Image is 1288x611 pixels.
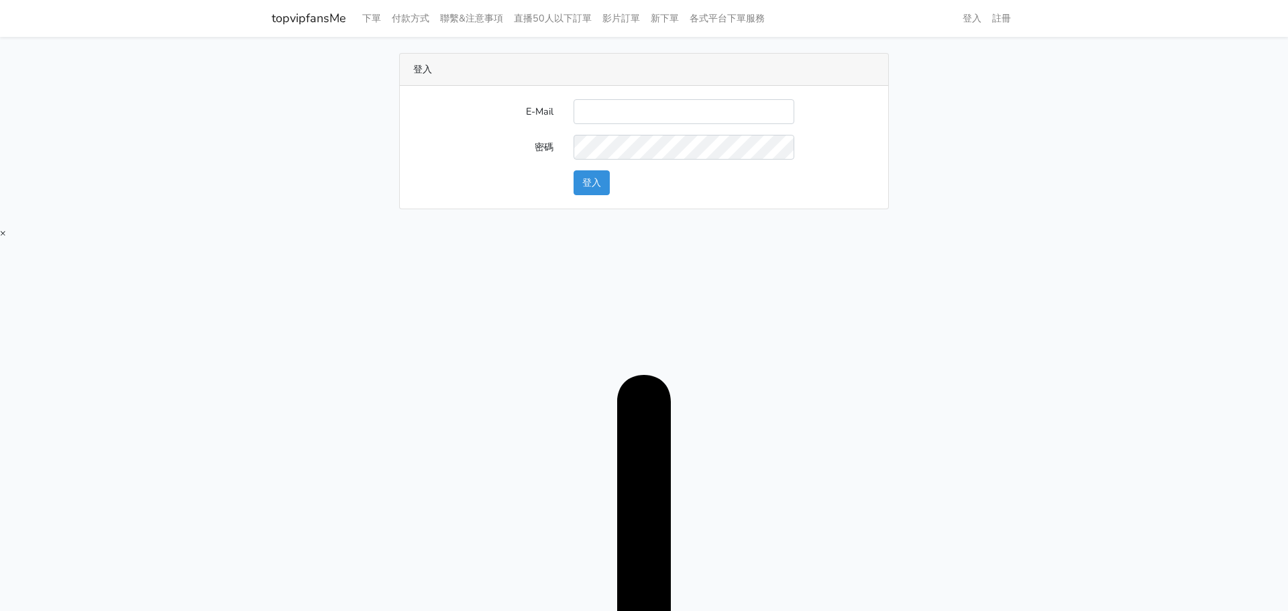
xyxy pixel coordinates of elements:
a: 各式平台下單服務 [684,5,770,32]
label: 密碼 [403,135,563,160]
a: 付款方式 [386,5,435,32]
a: 註冊 [987,5,1016,32]
a: topvipfansMe [272,5,346,32]
a: 下單 [357,5,386,32]
a: 新下單 [645,5,684,32]
a: 影片訂單 [597,5,645,32]
label: E-Mail [403,99,563,124]
a: 直播50人以下訂單 [508,5,597,32]
a: 聯繫&注意事項 [435,5,508,32]
a: 登入 [957,5,987,32]
div: 登入 [400,54,888,86]
button: 登入 [574,170,610,195]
